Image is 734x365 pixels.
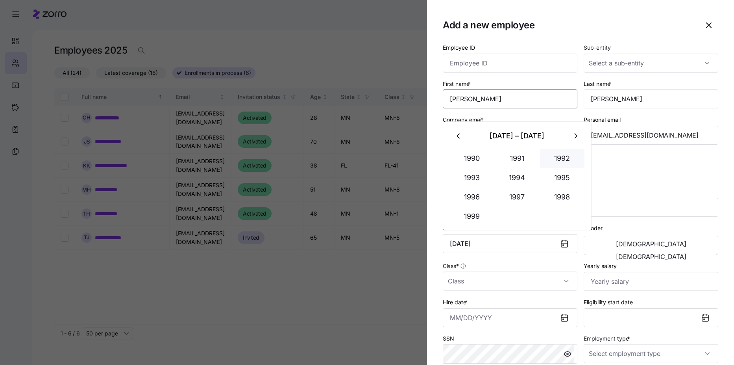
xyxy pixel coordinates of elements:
input: Personal email [584,126,718,145]
span: [DEMOGRAPHIC_DATA] [616,241,686,247]
button: 1998 [540,188,585,207]
input: Class [443,272,577,291]
input: Employee ID [443,54,577,73]
label: Company email [443,115,485,124]
label: Personal email [584,115,621,124]
button: 1994 [495,168,540,187]
input: Last name [584,89,718,108]
input: Yearly salary [584,272,718,291]
label: Employee ID [443,43,475,52]
button: 1993 [450,168,495,187]
button: 1999 [450,207,495,226]
label: Yearly salary [584,262,617,270]
label: Employment type [584,334,632,343]
input: MM/DD/YYYY [443,234,577,253]
label: Eligibility start date [584,298,633,307]
input: Select employment type [584,344,718,363]
div: [DATE] – [DATE] [468,127,566,145]
button: 1996 [450,188,495,207]
label: First name [443,80,472,88]
input: MM/DD/YYYY [443,308,577,327]
button: 1991 [495,149,540,168]
button: 1992 [540,149,585,168]
button: 1995 [540,168,585,187]
label: Last name [584,80,613,88]
input: Select a sub-entity [584,54,718,73]
span: [DEMOGRAPHIC_DATA] [616,253,686,260]
button: 1997 [495,188,540,207]
label: Gender [584,224,603,233]
input: First name [443,89,577,108]
button: 1990 [450,149,495,168]
span: Class * [443,262,459,270]
label: SSN [443,334,454,343]
h1: Add a new employee [443,19,693,31]
label: Hire date [443,298,469,307]
label: Sub-entity [584,43,611,52]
